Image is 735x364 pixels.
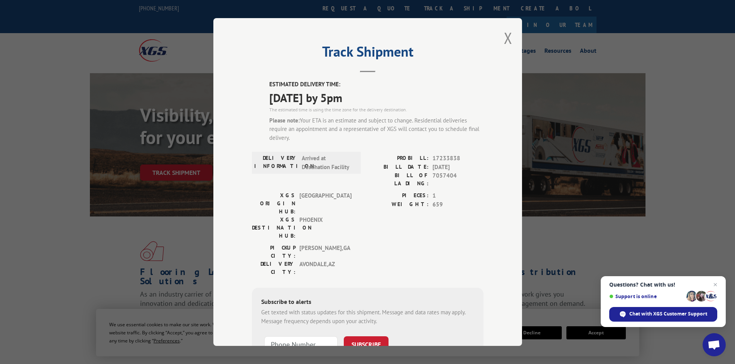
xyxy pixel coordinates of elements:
[261,308,474,325] div: Get texted with status updates for this shipment. Message and data rates may apply. Message frequ...
[252,244,296,260] label: PICKUP CITY:
[433,171,483,188] span: 7057404
[252,191,296,216] label: XGS ORIGIN HUB:
[433,191,483,200] span: 1
[269,116,483,143] div: Your ETA is an estimate and subject to change. Residential deliveries require an appointment and ...
[344,336,389,352] button: SUBSCRIBE
[269,117,300,124] strong: Please note:
[609,307,717,322] div: Chat with XGS Customer Support
[299,216,351,240] span: PHOENIX
[433,200,483,209] span: 659
[302,154,354,171] span: Arrived at Destination Facility
[368,200,429,209] label: WEIGHT:
[299,244,351,260] span: [PERSON_NAME] , GA
[433,163,483,172] span: [DATE]
[299,260,351,276] span: AVONDALE , AZ
[711,280,720,289] span: Close chat
[368,191,429,200] label: PIECES:
[264,336,338,352] input: Phone Number
[433,154,483,163] span: 17233838
[269,89,483,106] span: [DATE] by 5pm
[368,154,429,163] label: PROBILL:
[252,46,483,61] h2: Track Shipment
[252,260,296,276] label: DELIVERY CITY:
[703,333,726,356] div: Open chat
[299,191,351,216] span: [GEOGRAPHIC_DATA]
[254,154,298,171] label: DELIVERY INFORMATION:
[504,28,512,48] button: Close modal
[269,80,483,89] label: ESTIMATED DELIVERY TIME:
[252,216,296,240] label: XGS DESTINATION HUB:
[368,163,429,172] label: BILL DATE:
[368,171,429,188] label: BILL OF LADING:
[609,294,684,299] span: Support is online
[269,106,483,113] div: The estimated time is using the time zone for the delivery destination.
[261,297,474,308] div: Subscribe to alerts
[629,310,707,317] span: Chat with XGS Customer Support
[609,282,717,288] span: Questions? Chat with us!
